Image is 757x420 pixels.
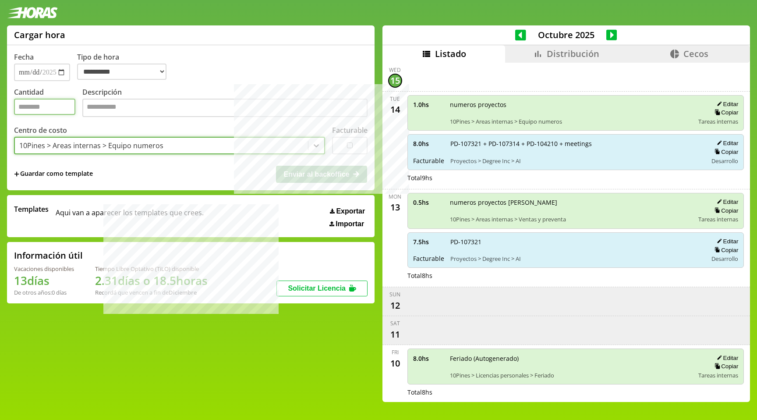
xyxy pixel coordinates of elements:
span: +Guardar como template [14,169,93,179]
label: Centro de costo [14,125,67,135]
button: Copiar [712,148,738,156]
span: Facturable [413,254,444,263]
button: Copiar [712,109,738,116]
span: 8.0 hs [413,354,444,363]
span: Octubre 2025 [526,29,606,41]
span: Importar [336,220,364,228]
span: Templates [14,204,49,214]
div: Wed [389,66,401,74]
div: 15 [388,74,402,88]
div: Mon [389,193,401,200]
button: Editar [714,198,738,206]
button: Solicitar Licencia [276,281,368,296]
label: Fecha [14,52,34,62]
b: Diciembre [169,288,197,296]
span: PD-107321 + PD-107314 + PD-104210 + meetings [450,139,702,148]
span: Exportar [336,207,365,215]
button: Editar [714,238,738,245]
span: 10Pines > Areas internas > Ventas y preventa [450,215,693,223]
span: numeros proyectos [PERSON_NAME] [450,198,693,206]
button: Editar [714,354,738,362]
span: Feriado (Autogenerado) [450,354,693,363]
button: Editar [714,139,738,147]
div: Total 9 hs [407,174,744,182]
label: Tipo de hora [77,52,173,81]
div: Total 8 hs [407,388,744,396]
span: 0.5 hs [413,198,444,206]
div: 10 [388,356,402,370]
h2: Información útil [14,249,83,261]
button: Editar [714,100,738,108]
select: Tipo de hora [77,64,166,80]
span: Proyectos > Degree Inc > AI [450,157,702,165]
span: Aqui van a aparecer los templates que crees. [56,204,204,228]
span: PD-107321 [450,238,702,246]
div: Sat [390,320,400,327]
span: Tareas internas [698,371,738,379]
div: Vacaciones disponibles [14,265,74,273]
button: Copiar [712,246,738,254]
span: Desarrollo [711,157,738,165]
div: Fri [392,349,399,356]
div: Tiempo Libre Optativo (TiLO) disponible [95,265,208,273]
img: logotipo [7,7,58,18]
span: Listado [435,48,466,60]
span: 7.5 hs [413,238,444,246]
span: Desarrollo [711,255,738,263]
span: Facturable [413,157,444,165]
span: 10Pines > Licencias personales > Feriado [450,371,693,379]
div: Sun [389,291,400,298]
div: Tue [390,95,400,103]
label: Cantidad [14,87,82,119]
div: De otros años: 0 días [14,288,74,296]
span: Solicitar Licencia [288,285,346,292]
input: Cantidad [14,99,75,115]
div: 11 [388,327,402,341]
span: + [14,169,19,179]
h1: 2.31 días o 18.5 horas [95,273,208,288]
span: Tareas internas [698,215,738,223]
button: Exportar [327,207,368,216]
button: Copiar [712,207,738,214]
div: Recordá que vencen a fin de [95,288,208,296]
span: Distribución [547,48,599,60]
div: 10Pines > Areas internas > Equipo numeros [19,141,163,150]
h1: 13 días [14,273,74,288]
div: 12 [388,298,402,312]
span: 10Pines > Areas internas > Equipo numeros [450,117,693,125]
h1: Cargar hora [14,29,65,41]
div: Total 8 hs [407,271,744,280]
div: 14 [388,103,402,117]
span: Proyectos > Degree Inc > AI [450,255,702,263]
span: Cecos [683,48,708,60]
div: 13 [388,200,402,214]
label: Facturable [332,125,368,135]
span: 8.0 hs [413,139,444,148]
textarea: Descripción [82,99,368,117]
span: numeros proyectos [450,100,693,109]
span: 1.0 hs [413,100,444,109]
label: Descripción [82,87,368,119]
button: Copiar [712,363,738,370]
div: scrollable content [382,63,750,401]
span: Tareas internas [698,117,738,125]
